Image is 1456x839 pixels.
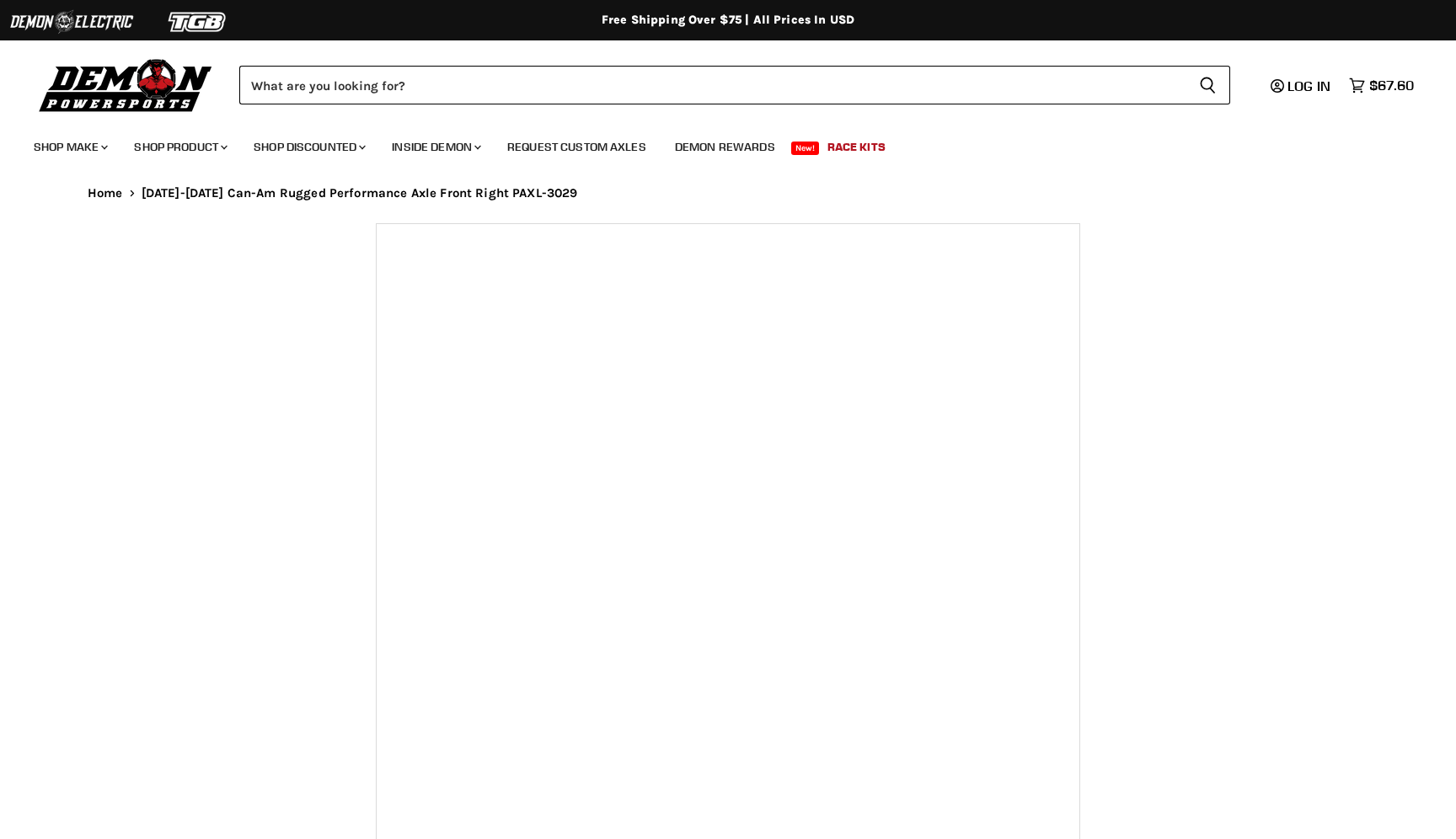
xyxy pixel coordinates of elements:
[815,130,898,164] a: Race Kits
[54,13,1402,28] div: Free Shipping Over $75 | All Prices In USD
[88,186,123,200] a: Home
[1369,77,1414,94] span: $67.60
[1341,73,1422,98] a: $67.60
[241,130,376,164] a: Shop Discounted
[379,130,491,164] a: Inside Demon
[21,123,1410,164] ul: Main menu
[121,130,238,164] a: Shop Product
[21,130,118,164] a: Shop Make
[791,142,820,155] span: New!
[239,66,1230,104] form: Product
[142,186,578,200] span: [DATE]-[DATE] Can-Am Rugged Performance Axle Front Right PAXL-3029
[239,66,1186,104] input: Search
[54,186,1402,200] nav: Breadcrumbs
[1287,77,1330,94] span: Log in
[8,6,135,38] img: Demon Electric Logo 2
[662,130,788,164] a: Demon Rewards
[1263,78,1341,94] a: Log in
[1186,66,1230,104] button: Search
[135,6,261,38] img: TGB Logo 2
[495,130,659,164] a: Request Custom Axles
[34,55,218,115] img: Demon Powersports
